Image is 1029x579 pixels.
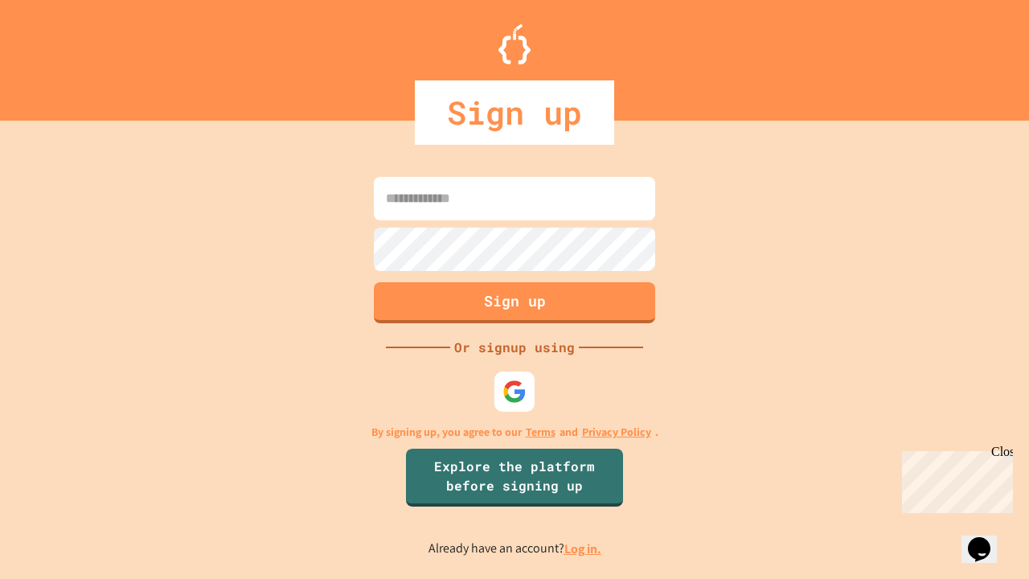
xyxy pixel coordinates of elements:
[374,282,655,323] button: Sign up
[582,424,651,441] a: Privacy Policy
[428,539,601,559] p: Already have an account?
[415,80,614,145] div: Sign up
[6,6,111,102] div: Chat with us now!Close
[498,24,531,64] img: Logo.svg
[406,449,623,507] a: Explore the platform before signing up
[450,338,579,357] div: Or signup using
[371,424,658,441] p: By signing up, you agree to our and .
[502,380,527,404] img: google-icon.svg
[526,424,555,441] a: Terms
[564,540,601,557] a: Log in.
[896,445,1013,513] iframe: chat widget
[961,515,1013,563] iframe: chat widget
